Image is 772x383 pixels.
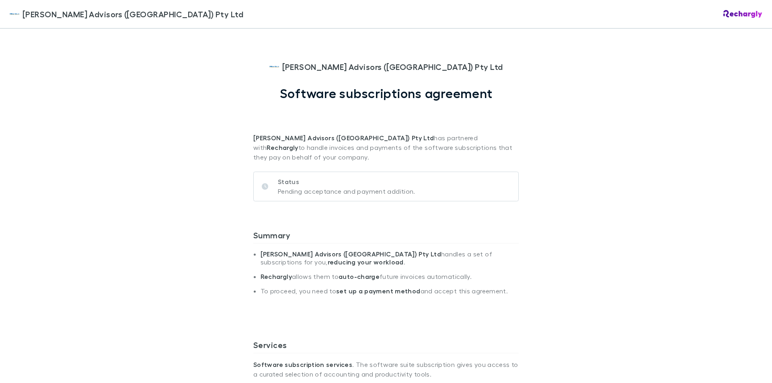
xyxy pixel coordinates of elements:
[269,62,279,72] img: William Buck Advisors (WA) Pty Ltd's Logo
[253,101,519,162] p: has partnered with to handle invoices and payments of the software subscriptions that they pay on...
[253,340,519,353] h3: Services
[336,287,420,295] strong: set up a payment method
[261,287,519,301] li: To proceed, you need to and accept this agreement.
[328,258,404,266] strong: reducing your workload
[261,272,292,281] strong: Rechargly
[278,177,415,186] p: Status
[23,8,243,20] span: [PERSON_NAME] Advisors ([GEOGRAPHIC_DATA]) Pty Ltd
[253,360,352,369] strong: Software subscription services
[723,10,762,18] img: Rechargly Logo
[339,272,380,281] strong: auto-charge
[282,61,503,73] span: [PERSON_NAME] Advisors ([GEOGRAPHIC_DATA]) Pty Ltd
[267,143,298,152] strong: Rechargly
[280,86,493,101] h1: Software subscriptions agreement
[253,134,434,142] strong: [PERSON_NAME] Advisors ([GEOGRAPHIC_DATA]) Pty Ltd
[261,272,519,287] li: allows them to future invoices automatically.
[10,9,19,19] img: William Buck Advisors (WA) Pty Ltd's Logo
[253,230,519,243] h3: Summary
[261,250,441,258] strong: [PERSON_NAME] Advisors ([GEOGRAPHIC_DATA]) Pty Ltd
[278,186,415,196] p: Pending acceptance and payment addition.
[261,250,519,272] li: handles a set of subscriptions for you, .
